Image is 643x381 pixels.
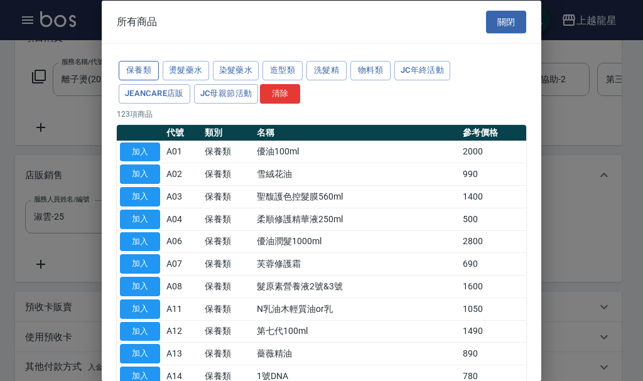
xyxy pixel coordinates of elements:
[460,320,526,343] td: 1490
[117,15,157,28] span: 所有商品
[460,163,526,185] td: 990
[254,320,460,343] td: 第七代100ml
[460,185,526,208] td: 1400
[306,61,347,80] button: 洗髮精
[120,164,160,184] button: 加入
[163,185,202,208] td: A03
[163,163,202,185] td: A02
[202,124,254,141] th: 類別
[350,61,391,80] button: 物料類
[460,230,526,253] td: 2800
[394,61,450,80] button: JC年終活動
[460,252,526,275] td: 690
[163,141,202,163] td: A01
[163,208,202,230] td: A04
[254,342,460,365] td: 薔薇精油
[460,124,526,141] th: 參考價格
[202,252,254,275] td: 保養類
[254,275,460,298] td: 髮原素營養液2號&3號
[213,61,259,80] button: 染髮藥水
[460,141,526,163] td: 2000
[120,321,160,341] button: 加入
[202,208,254,230] td: 保養類
[120,299,160,318] button: 加入
[163,298,202,320] td: A11
[202,185,254,208] td: 保養類
[120,277,160,296] button: 加入
[460,342,526,365] td: 890
[163,61,209,80] button: 燙髮藥水
[202,298,254,320] td: 保養類
[254,141,460,163] td: 優油100ml
[202,275,254,298] td: 保養類
[202,141,254,163] td: 保養類
[254,124,460,141] th: 名稱
[260,83,300,103] button: 清除
[119,61,159,80] button: 保養類
[120,187,160,207] button: 加入
[120,344,160,363] button: 加入
[163,124,202,141] th: 代號
[202,320,254,343] td: 保養類
[254,185,460,208] td: 聖馥護色控髮膜560ml
[120,209,160,228] button: 加入
[254,252,460,275] td: 芙蓉修護霜
[194,83,259,103] button: JC母親節活動
[254,230,460,253] td: 優油潤髮1000ml
[120,142,160,161] button: 加入
[163,230,202,253] td: A06
[119,83,190,103] button: JeanCare店販
[486,10,526,33] button: 關閉
[254,298,460,320] td: N乳油木輕質油or乳
[120,232,160,251] button: 加入
[202,230,254,253] td: 保養類
[254,163,460,185] td: 雪絨花油
[460,298,526,320] td: 1050
[202,163,254,185] td: 保養類
[117,108,526,119] p: 123 項商品
[163,275,202,298] td: A08
[120,254,160,274] button: 加入
[163,320,202,343] td: A12
[202,342,254,365] td: 保養類
[163,342,202,365] td: A13
[262,61,303,80] button: 造型類
[460,208,526,230] td: 500
[254,208,460,230] td: 柔順修護精華液250ml
[460,275,526,298] td: 1600
[163,252,202,275] td: A07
